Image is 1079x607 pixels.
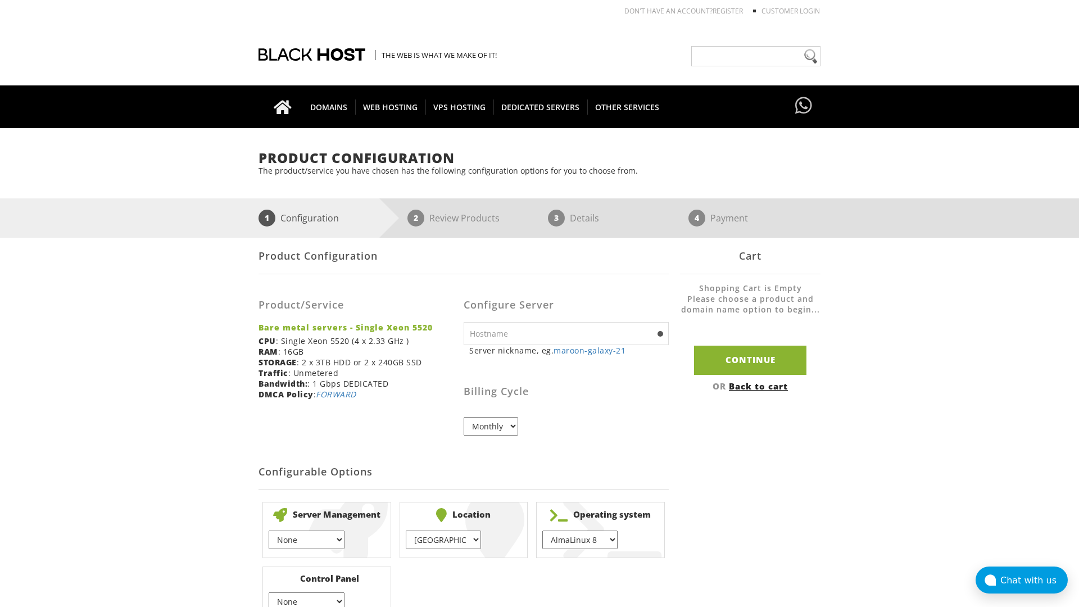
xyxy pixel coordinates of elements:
span: The Web is what we make of it! [375,50,497,60]
p: Payment [710,210,748,227]
div: : Single Xeon 5520 (4 x 2.33 GHz ) : 16GB : 2 x 3TB HDD or 2 x 240GB SSD : Unmetered : 1 Gbps DED... [259,283,464,408]
b: Control Panel [269,573,385,584]
b: DMCA Policy [259,389,314,400]
a: OTHER SERVICES [587,85,667,128]
b: Operating system [542,508,659,522]
a: Back to cart [729,380,788,392]
div: Cart [680,238,820,274]
b: Traffic [259,368,288,378]
select: } } } } } } } } } } } } } } } } } } } } } [542,531,618,549]
a: Have questions? [792,85,815,127]
strong: Bare metal servers - Single Xeon 5520 [259,322,455,333]
p: Review Products [429,210,500,227]
a: VPS HOSTING [425,85,494,128]
p: Configuration [280,210,339,227]
input: Hostname [464,322,669,345]
span: 3 [548,210,565,227]
select: } } } } } [406,531,481,549]
b: CPU [259,336,276,346]
span: DEDICATED SERVERS [493,99,588,115]
b: STORAGE [259,357,297,368]
div: OR [680,380,820,392]
h1: Product Configuration [259,151,820,165]
a: DEDICATED SERVERS [493,85,588,128]
small: Server nickname, eg. [469,345,669,356]
input: Continue [694,346,806,374]
p: The product/service you have chosen has the following configuration options for you to choose from. [259,165,820,176]
i: All abuse reports are forwarded [316,389,356,400]
span: OTHER SERVICES [587,99,667,115]
select: } } } [269,531,344,549]
div: Product Configuration [259,238,669,274]
a: WEB HOSTING [355,85,426,128]
li: Shopping Cart is Empty Please choose a product and domain name option to begin... [680,283,820,326]
h3: Product/Service [259,300,455,311]
span: VPS HOSTING [425,99,494,115]
li: Don't have an account? [607,6,743,16]
p: Details [570,210,599,227]
a: FORWARD [316,389,356,400]
div: Chat with us [1000,575,1068,586]
span: 4 [688,210,705,227]
h3: Billing Cycle [464,386,669,397]
button: Chat with us [976,567,1068,594]
b: RAM [259,346,278,357]
span: 2 [407,210,424,227]
b: Server Management [269,508,385,522]
span: WEB HOSTING [355,99,426,115]
span: DOMAINS [302,99,356,115]
span: 1 [259,210,275,227]
a: REGISTER [713,6,743,16]
a: DOMAINS [302,85,356,128]
a: Customer Login [761,6,820,16]
b: Bandwidth: [259,378,307,389]
h2: Configurable Options [259,455,669,490]
a: Go to homepage [262,85,303,128]
b: Location [406,508,522,522]
h3: Configure Server [464,300,669,311]
a: maroon-galaxy-21 [554,345,625,356]
input: Need help? [691,46,820,66]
